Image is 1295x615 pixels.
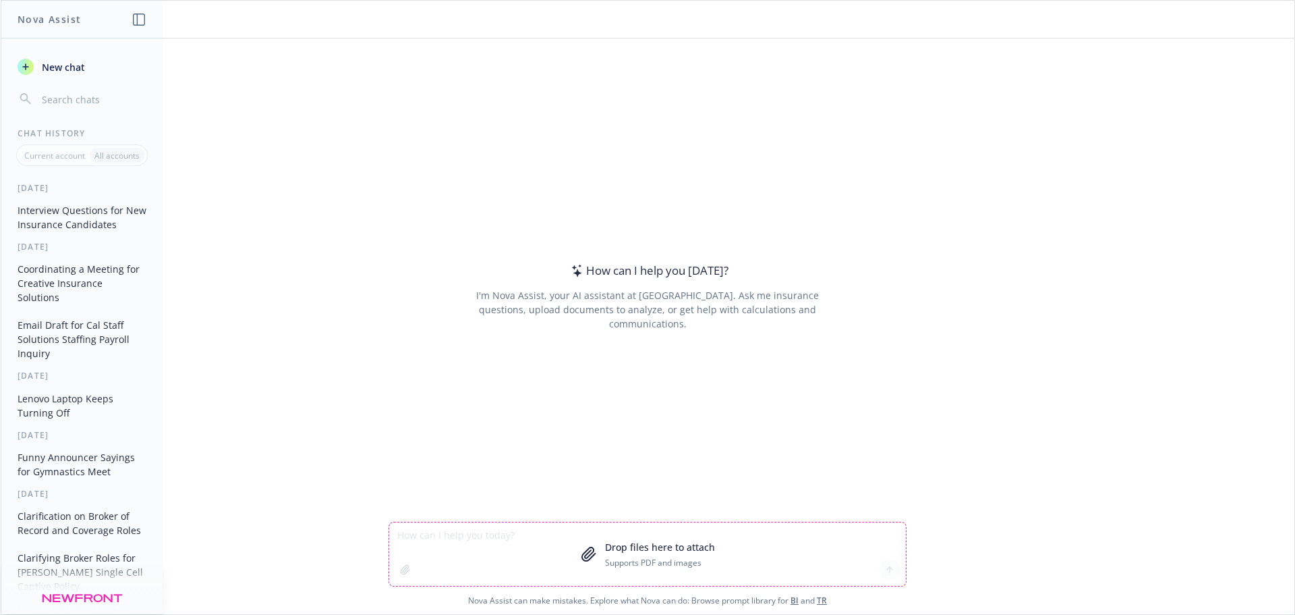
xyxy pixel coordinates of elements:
[12,547,152,597] button: Clarifying Broker Roles for [PERSON_NAME] Single Cell Captive Policy
[1,603,163,614] div: More than a week ago
[567,262,728,279] div: How can I help you [DATE]?
[24,150,85,161] p: Current account
[12,314,152,365] button: Email Draft for Cal Staff Solutions Staffing Payroll Inquiry
[12,505,152,541] button: Clarification on Broker of Record and Coverage Roles
[12,55,152,79] button: New chat
[457,288,837,331] div: I'm Nova Assist, your AI assistant at [GEOGRAPHIC_DATA]. Ask me insurance questions, upload docum...
[12,199,152,236] button: Interview Questions for New Insurance Candidates
[94,150,140,161] p: All accounts
[605,557,715,568] p: Supports PDF and images
[1,241,163,252] div: [DATE]
[790,595,799,606] a: BI
[12,258,152,309] button: Coordinating a Meeting for Creative Insurance Solutions
[1,128,163,139] div: Chat History
[1,182,163,194] div: [DATE]
[12,387,152,424] button: Lenovo Laptop Keeps Turning Off
[1,429,163,441] div: [DATE]
[605,540,715,554] p: Drop files here to attach
[12,446,152,483] button: Funny Announcer Sayings for Gymnastics Meet
[6,587,1289,614] span: Nova Assist can make mistakes. Explore what Nova can do: Browse prompt library for and
[39,60,85,74] span: New chat
[1,488,163,500] div: [DATE]
[18,12,81,26] h1: Nova Assist
[1,370,163,381] div: [DATE]
[39,90,146,109] input: Search chats
[817,595,827,606] a: TR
